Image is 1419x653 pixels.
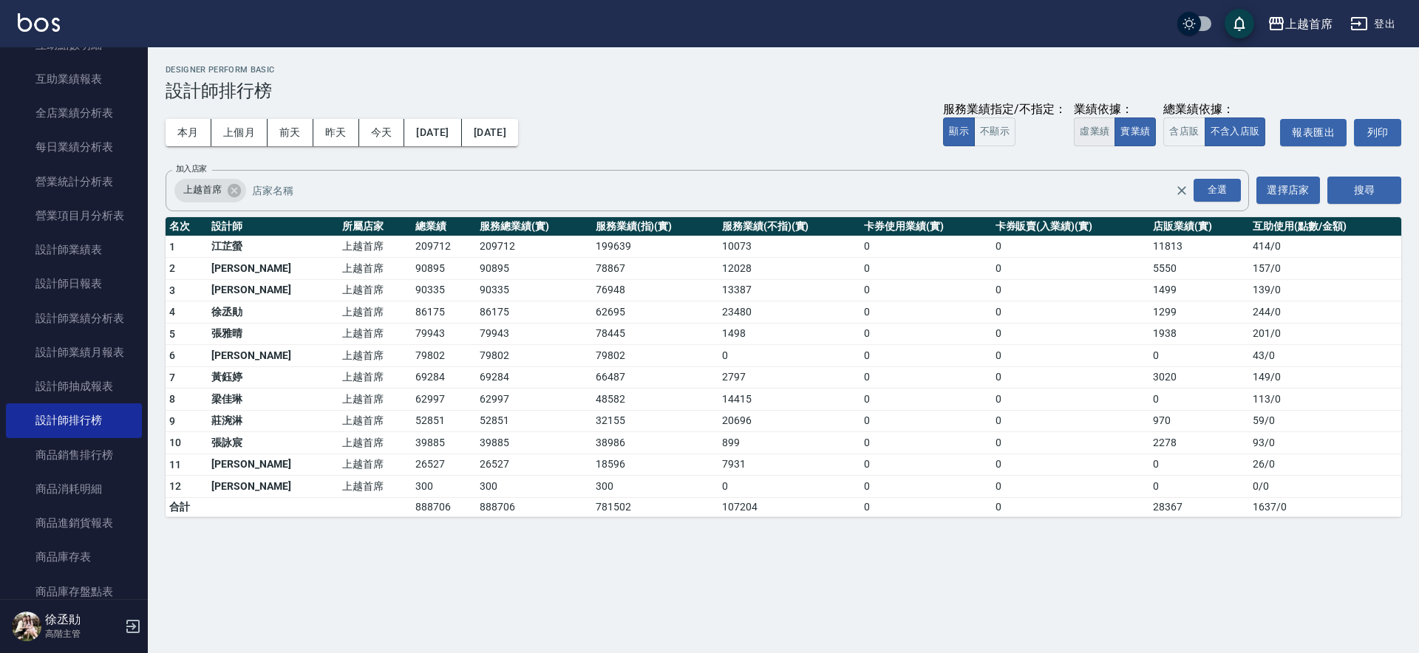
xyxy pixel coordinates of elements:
[718,323,860,345] td: 1498
[166,217,1401,517] table: a dense table
[45,612,120,627] h5: 徐丞勛
[208,432,338,454] td: 張詠宸
[1171,180,1192,201] button: Clear
[718,217,860,236] th: 服務業績(不指)(實)
[412,497,476,516] td: 888706
[6,575,142,609] a: 商品庫存盤點表
[992,279,1149,301] td: 0
[860,258,991,280] td: 0
[592,236,718,258] td: 199639
[338,432,412,454] td: 上越首席
[6,301,142,335] a: 設計師業績分析表
[1074,117,1115,146] button: 虛業績
[412,323,476,345] td: 79943
[592,217,718,236] th: 服務業績(指)(實)
[412,454,476,476] td: 26527
[166,119,211,146] button: 本月
[592,301,718,324] td: 62695
[412,366,476,389] td: 69284
[208,301,338,324] td: 徐丞勛
[592,410,718,432] td: 32155
[412,301,476,324] td: 86175
[338,236,412,258] td: 上越首席
[166,81,1401,101] h3: 設計師排行榜
[412,432,476,454] td: 39885
[992,345,1149,367] td: 0
[943,117,975,146] button: 顯示
[860,476,991,498] td: 0
[476,454,591,476] td: 26527
[338,389,412,411] td: 上越首席
[1249,432,1401,454] td: 93 / 0
[169,241,175,253] span: 1
[208,279,338,301] td: [PERSON_NAME]
[404,119,461,146] button: [DATE]
[169,306,175,318] span: 4
[169,393,175,405] span: 8
[412,410,476,432] td: 52851
[476,258,591,280] td: 90895
[1194,179,1241,202] div: 全選
[1249,410,1401,432] td: 59 / 0
[1163,117,1205,146] button: 含店販
[592,279,718,301] td: 76948
[1280,119,1347,146] button: 報表匯出
[174,179,246,202] div: 上越首席
[166,65,1401,75] h2: Designer Perform Basic
[1249,389,1401,411] td: 113 / 0
[169,372,175,383] span: 7
[860,454,991,476] td: 0
[860,279,991,301] td: 0
[1149,345,1249,367] td: 0
[718,366,860,389] td: 2797
[1149,323,1249,345] td: 1938
[592,389,718,411] td: 48582
[169,284,175,296] span: 3
[208,410,338,432] td: 莊涴淋
[974,117,1015,146] button: 不顯示
[992,236,1149,258] td: 0
[1191,176,1244,205] button: Open
[592,497,718,516] td: 781502
[462,119,518,146] button: [DATE]
[18,13,60,32] img: Logo
[718,279,860,301] td: 13387
[718,410,860,432] td: 20696
[6,62,142,96] a: 互助業績報表
[860,301,991,324] td: 0
[1249,236,1401,258] td: 414 / 0
[208,236,338,258] td: 江芷螢
[208,389,338,411] td: 梁佳琳
[992,432,1149,454] td: 0
[1149,279,1249,301] td: 1499
[6,165,142,199] a: 營業統計分析表
[1149,476,1249,498] td: 0
[718,476,860,498] td: 0
[338,454,412,476] td: 上越首席
[718,497,860,516] td: 107204
[169,328,175,340] span: 5
[6,506,142,540] a: 商品進銷貨報表
[718,432,860,454] td: 899
[1149,389,1249,411] td: 0
[338,366,412,389] td: 上越首席
[1249,366,1401,389] td: 149 / 0
[412,345,476,367] td: 79802
[592,323,718,345] td: 78445
[412,476,476,498] td: 300
[992,323,1149,345] td: 0
[476,217,591,236] th: 服務總業績(實)
[992,410,1149,432] td: 0
[592,345,718,367] td: 79802
[592,454,718,476] td: 18596
[208,454,338,476] td: [PERSON_NAME]
[6,403,142,437] a: 設計師排行榜
[1149,217,1249,236] th: 店販業績(實)
[6,130,142,164] a: 每日業績分析表
[338,279,412,301] td: 上越首席
[248,177,1201,203] input: 店家名稱
[992,476,1149,498] td: 0
[860,366,991,389] td: 0
[1262,9,1338,39] button: 上越首席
